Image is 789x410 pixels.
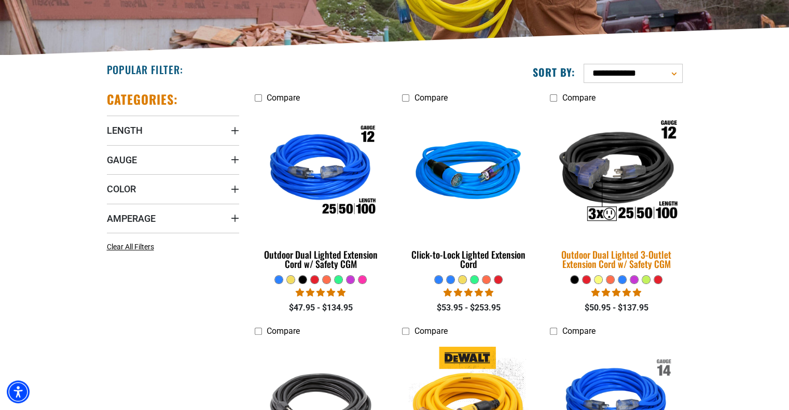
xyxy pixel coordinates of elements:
[550,108,682,275] a: Outdoor Dual Lighted 3-Outlet Extension Cord w/ Safety CGM Outdoor Dual Lighted 3-Outlet Extensio...
[562,93,595,103] span: Compare
[107,116,239,145] summary: Length
[107,242,158,252] a: Clear All Filters
[107,154,137,166] span: Gauge
[267,326,300,336] span: Compare
[107,124,143,136] span: Length
[402,108,534,275] a: blue Click-to-Lock Lighted Extension Cord
[107,63,183,76] h2: Popular Filter:
[107,145,239,174] summary: Gauge
[444,288,493,298] span: 4.87 stars
[414,326,447,336] span: Compare
[533,65,575,79] label: Sort by:
[107,204,239,233] summary: Amperage
[591,288,641,298] span: 4.80 stars
[267,93,300,103] span: Compare
[562,326,595,336] span: Compare
[403,113,534,232] img: blue
[296,288,345,298] span: 4.82 stars
[550,302,682,314] div: $50.95 - $137.95
[402,250,534,268] div: Click-to-Lock Lighted Extension Cord
[255,302,387,314] div: $47.95 - $134.95
[7,380,30,403] div: Accessibility Menu
[414,93,447,103] span: Compare
[255,113,386,232] img: Outdoor Dual Lighted Extension Cord w/ Safety CGM
[107,213,156,224] span: Amperage
[107,243,154,251] span: Clear All Filters
[544,106,689,239] img: Outdoor Dual Lighted 3-Outlet Extension Cord w/ Safety CGM
[107,174,239,203] summary: Color
[255,108,387,275] a: Outdoor Dual Lighted Extension Cord w/ Safety CGM Outdoor Dual Lighted Extension Cord w/ Safety CGM
[255,250,387,268] div: Outdoor Dual Lighted Extension Cord w/ Safety CGM
[107,183,136,195] span: Color
[550,250,682,268] div: Outdoor Dual Lighted 3-Outlet Extension Cord w/ Safety CGM
[402,302,534,314] div: $53.95 - $253.95
[107,91,178,107] h2: Categories:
